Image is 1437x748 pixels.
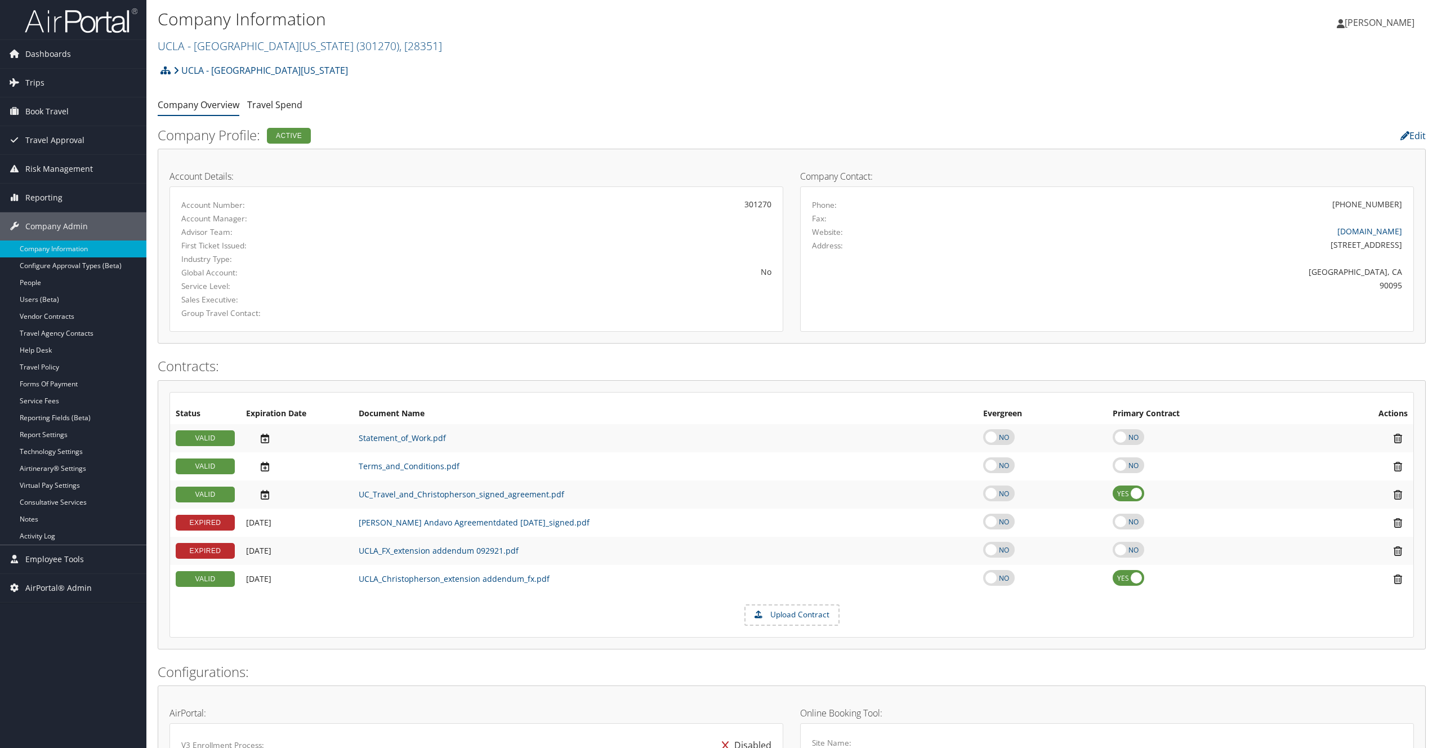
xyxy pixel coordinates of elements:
label: First Ticket Issued: [181,240,367,251]
div: [GEOGRAPHIC_DATA], CA [964,266,1403,278]
div: 90095 [964,279,1403,291]
a: Edit [1400,130,1426,142]
span: AirPortal® Admin [25,574,92,602]
a: Travel Spend [247,99,302,111]
div: [STREET_ADDRESS] [964,239,1403,251]
i: Remove Contract [1388,545,1408,557]
label: Address: [812,240,843,251]
h2: Configurations: [158,662,1426,682]
i: Remove Contract [1388,433,1408,444]
span: [DATE] [246,573,271,584]
div: No [383,266,771,278]
h4: Online Booking Tool: [800,709,1414,718]
a: UCLA - [GEOGRAPHIC_DATA][US_STATE] [158,38,442,54]
div: Add/Edit Date [246,489,347,501]
div: VALID [176,458,235,474]
a: Terms_and_Conditions.pdf [359,461,459,471]
label: Sales Executive: [181,294,367,305]
div: EXPIRED [176,543,235,559]
span: Book Travel [25,97,69,126]
div: Add/Edit Date [246,433,347,444]
h1: Company Information [158,7,1003,31]
span: ( 301270 ) [356,38,399,54]
a: Statement_of_Work.pdf [359,433,446,443]
span: Dashboards [25,40,71,68]
h4: Account Details: [169,172,783,181]
h2: Company Profile: [158,126,997,145]
i: Remove Contract [1388,573,1408,585]
th: Document Name [353,404,978,424]
div: VALID [176,430,235,446]
label: Phone: [812,199,837,211]
label: Service Level: [181,280,367,292]
th: Primary Contract [1107,404,1309,424]
a: UCLA_Christopherson_extension addendum_fx.pdf [359,573,550,584]
a: [PERSON_NAME] [1337,6,1426,39]
span: [DATE] [246,517,271,528]
label: Website: [812,226,843,238]
a: UC_Travel_and_Christopherson_signed_agreement.pdf [359,489,564,500]
span: Company Admin [25,212,88,241]
span: , [ 28351 ] [399,38,442,54]
span: Travel Approval [25,126,84,154]
div: EXPIRED [176,515,235,531]
a: [DOMAIN_NAME] [1337,226,1402,237]
div: 301270 [383,198,771,210]
label: Global Account: [181,267,367,278]
div: [PHONE_NUMBER] [1332,198,1402,210]
h4: Company Contact: [800,172,1414,181]
span: Reporting [25,184,63,212]
div: Active [267,128,311,144]
a: UCLA_FX_extension addendum 092921.pdf [359,545,519,556]
label: Group Travel Contact: [181,308,367,319]
span: [DATE] [246,545,271,556]
label: Account Manager: [181,213,367,224]
a: UCLA - [GEOGRAPHIC_DATA][US_STATE] [173,59,348,82]
h4: AirPortal: [169,709,783,718]
div: Add/Edit Date [246,518,347,528]
th: Actions [1309,404,1413,424]
th: Evergreen [978,404,1107,424]
a: Company Overview [158,99,239,111]
img: airportal-logo.png [25,7,137,34]
label: Upload Contract [746,605,838,625]
span: Risk Management [25,155,93,183]
div: VALID [176,487,235,502]
label: Industry Type: [181,253,367,265]
label: Advisor Team: [181,226,367,238]
th: Expiration Date [240,404,353,424]
div: Add/Edit Date [246,461,347,473]
span: Trips [25,69,44,97]
div: Add/Edit Date [246,546,347,556]
div: Add/Edit Date [246,574,347,584]
label: Fax: [812,213,827,224]
a: [PERSON_NAME] Andavo Agreementdated [DATE]_signed.pdf [359,517,590,528]
th: Status [170,404,240,424]
i: Remove Contract [1388,517,1408,529]
i: Remove Contract [1388,461,1408,473]
label: Account Number: [181,199,367,211]
div: VALID [176,571,235,587]
h2: Contracts: [158,357,1426,376]
i: Remove Contract [1388,489,1408,501]
span: Employee Tools [25,545,84,573]
span: [PERSON_NAME] [1345,16,1414,29]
